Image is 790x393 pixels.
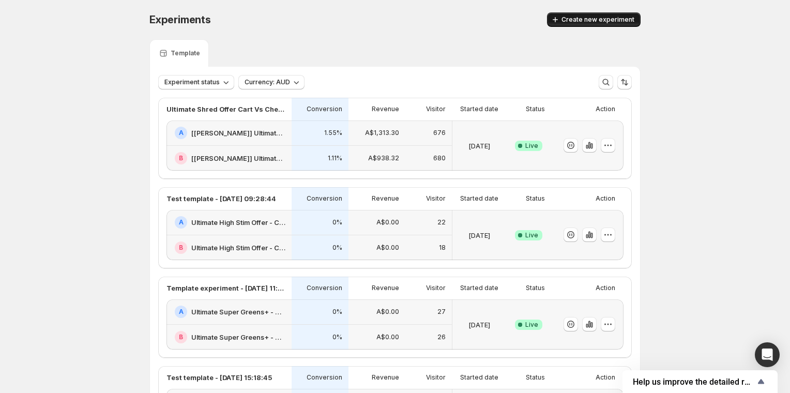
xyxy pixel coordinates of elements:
h2: B [179,333,183,341]
button: Experiment status [158,75,234,89]
h2: Ultimate High Stim Offer - Cart Flow [191,217,285,228]
span: Help us improve the detailed report for A/B campaigns [633,377,755,387]
p: A$1,313.30 [365,129,399,137]
span: Experiments [149,13,211,26]
p: Action [596,194,615,203]
p: 680 [433,154,446,162]
h2: B [179,244,183,252]
p: Status [526,105,545,113]
button: Currency: AUD [238,75,305,89]
p: Conversion [307,284,342,292]
p: 1.11% [328,154,342,162]
p: 676 [433,129,446,137]
p: 0% [332,218,342,226]
p: Action [596,373,615,382]
span: Create new experiment [561,16,634,24]
p: Started date [460,105,498,113]
span: Live [525,142,538,150]
h2: Ultimate Super Greens+ - Cart Flow [191,307,285,317]
span: Currency: AUD [245,78,290,86]
h2: [[PERSON_NAME]] Ultimate Shred Offer - Cart Flow [191,128,285,138]
p: Action [596,105,615,113]
p: Template experiment - [DATE] 11:55:41 [166,283,285,293]
h2: A [179,218,184,226]
p: [DATE] [468,141,490,151]
p: 1.55% [324,129,342,137]
p: Conversion [307,105,342,113]
p: Visitor [426,105,446,113]
p: 0% [332,308,342,316]
p: 22 [437,218,446,226]
p: Conversion [307,194,342,203]
p: Visitor [426,373,446,382]
h2: B [179,154,183,162]
p: A$0.00 [376,218,399,226]
p: A$0.00 [376,333,399,341]
p: Action [596,284,615,292]
p: [DATE] [468,230,490,240]
p: Started date [460,373,498,382]
p: 27 [437,308,446,316]
p: Test template - [DATE] 15:18:45 [166,372,272,383]
span: Live [525,231,538,239]
p: Test template - [DATE] 09:28:44 [166,193,276,204]
p: Visitor [426,284,446,292]
p: Conversion [307,373,342,382]
p: Status [526,284,545,292]
p: Revenue [372,194,399,203]
p: Started date [460,194,498,203]
span: Live [525,321,538,329]
span: Experiment status [164,78,220,86]
button: Sort the results [617,75,632,89]
p: Visitor [426,194,446,203]
p: 0% [332,244,342,252]
p: Revenue [372,105,399,113]
p: Started date [460,284,498,292]
h2: Ultimate Super Greens+ - Checkout Flow [191,332,285,342]
button: Show survey - Help us improve the detailed report for A/B campaigns [633,375,767,388]
h2: A [179,129,184,137]
p: Ultimate Shred Offer Cart Vs Checkout [166,104,285,114]
p: Template [171,49,200,57]
p: Status [526,373,545,382]
p: A$938.32 [368,154,399,162]
p: A$0.00 [376,308,399,316]
div: Open Intercom Messenger [755,342,780,367]
h2: Ultimate High Stim Offer - Checkout Flow [191,243,285,253]
p: 0% [332,333,342,341]
button: Create new experiment [547,12,641,27]
h2: A [179,308,184,316]
p: 26 [437,333,446,341]
p: Revenue [372,373,399,382]
h2: [[PERSON_NAME]] Ultimate Shred Offer - Checkout Flow [191,153,285,163]
p: [DATE] [468,320,490,330]
p: Status [526,194,545,203]
p: 18 [439,244,446,252]
p: A$0.00 [376,244,399,252]
p: Revenue [372,284,399,292]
